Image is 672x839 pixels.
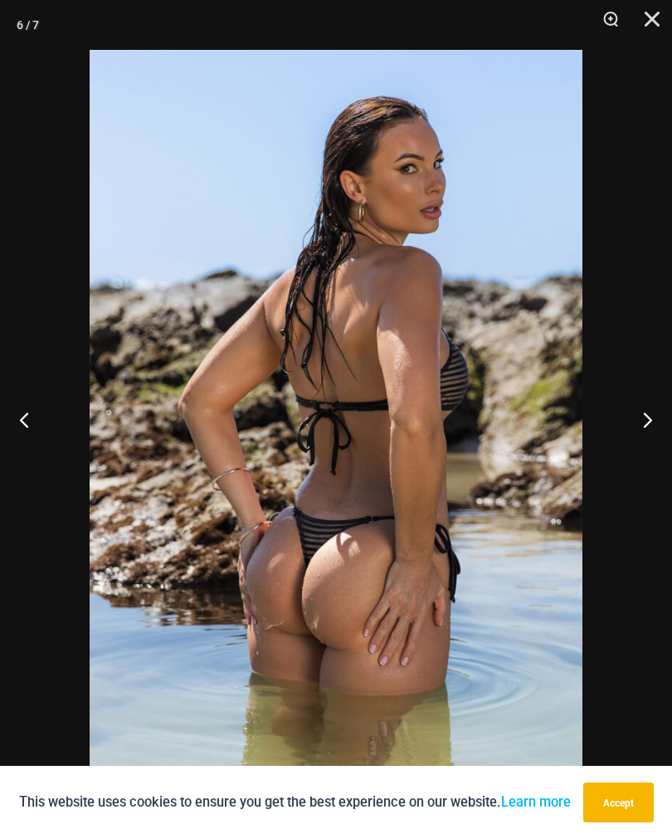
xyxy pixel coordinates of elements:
[610,378,672,461] button: Next
[17,12,39,37] div: 6 / 7
[583,783,654,822] button: Accept
[90,50,582,789] img: Tide Lines Black 350 Halter Top 470 Thong 03
[19,791,571,813] p: This website uses cookies to ensure you get the best experience on our website.
[501,794,571,810] a: Learn more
